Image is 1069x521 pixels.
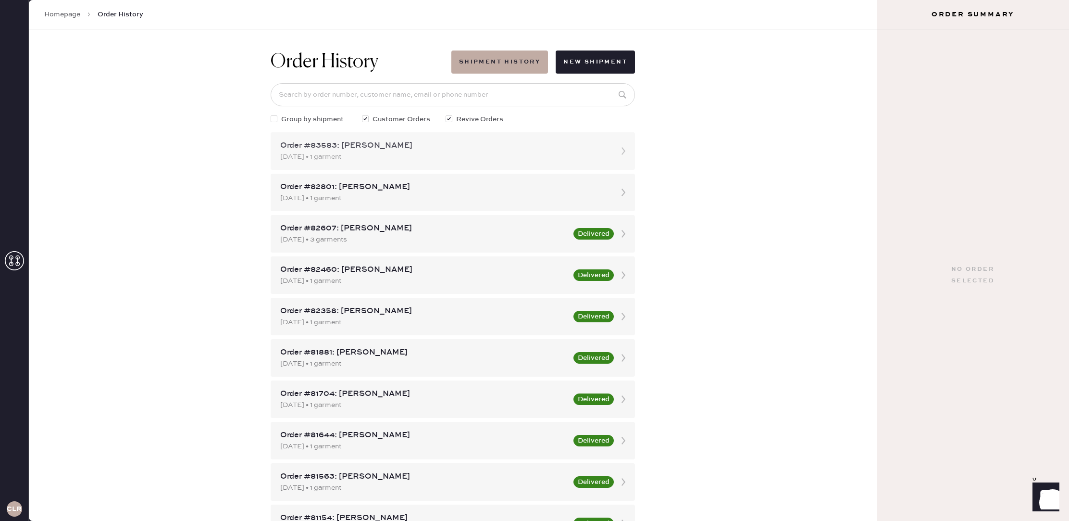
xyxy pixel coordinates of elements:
span: Revive Orders [456,114,503,125]
div: Order #81881: [PERSON_NAME] [280,347,568,358]
h3: Order Summary [877,10,1069,19]
div: # 89495 [PERSON_NAME] [PERSON_NAME] [EMAIL_ADDRESS][DOMAIN_NAME] [31,114,1036,148]
span: Customer Orders [373,114,430,125]
button: Delivered [573,228,614,240]
iframe: Front Chat [1023,478,1065,519]
div: [DATE] • 1 garment [280,317,568,328]
div: [DATE] • 1 garment [280,441,568,452]
td: 83583 [31,353,174,366]
div: [DATE] • 3 garments [280,234,568,245]
th: Customer [411,341,784,353]
div: Order # 83583 [31,76,1036,88]
div: Order #82801: [PERSON_NAME] [280,181,608,193]
td: [PERSON_NAME] [411,353,784,366]
div: Order #82607: [PERSON_NAME] [280,223,568,234]
td: 1 [784,353,1036,366]
button: Delivered [573,352,614,364]
div: Order #82358: [PERSON_NAME] [280,305,568,317]
button: New Shipment [556,51,635,74]
td: Jeans - Reformation - [PERSON_NAME] RISE [PERSON_NAME] - Size: 29 [132,175,982,188]
div: [DATE] • 1 garment [280,152,608,162]
button: Delivered [573,476,614,488]
h1: Order History [271,51,378,74]
div: Customer information [31,102,1036,114]
div: Order #81704: [PERSON_NAME] [280,388,568,400]
div: Order #81563: [PERSON_NAME] [280,471,568,483]
div: No order selected [951,264,994,287]
th: Description [132,163,982,175]
th: # Garments [784,341,1036,353]
div: [DATE] • 1 garment [280,193,608,203]
a: Homepage [44,10,80,19]
button: Delivered [573,269,614,281]
img: logo [519,12,548,40]
div: Reformation Aventura Miami [31,298,1036,310]
th: QTY [981,163,1036,175]
td: 1 [981,175,1036,188]
th: Order Date [174,341,411,353]
button: Delivered [573,435,614,446]
div: [DATE] • 1 garment [280,483,568,493]
td: 1018077 [31,175,132,188]
h3: CLR [7,506,22,512]
button: Delivered [573,311,614,322]
img: logo [519,222,548,251]
th: ID [31,163,132,175]
div: [DATE] • 1 garment [280,400,568,410]
button: Delivered [573,394,614,405]
div: Order #81644: [PERSON_NAME] [280,430,568,441]
div: Order #83583: [PERSON_NAME] [280,140,608,152]
div: Order #82460: [PERSON_NAME] [280,264,568,276]
img: Logo [498,190,569,198]
img: logo [498,378,569,385]
div: [DATE] • 1 garment [280,358,568,369]
div: Shipment #108727 [31,287,1036,298]
div: Shipment Summary [31,275,1036,287]
div: [DATE] • 1 garment [280,276,568,286]
td: [DATE] [174,353,411,366]
span: Group by shipment [281,114,344,125]
th: ID [31,341,174,353]
input: Search by order number, customer name, email or phone number [271,83,635,106]
button: Shipment History [451,51,548,74]
div: Packing slip [31,64,1036,76]
div: Orders In Shipment : [31,324,1036,336]
span: Order History [98,10,143,19]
